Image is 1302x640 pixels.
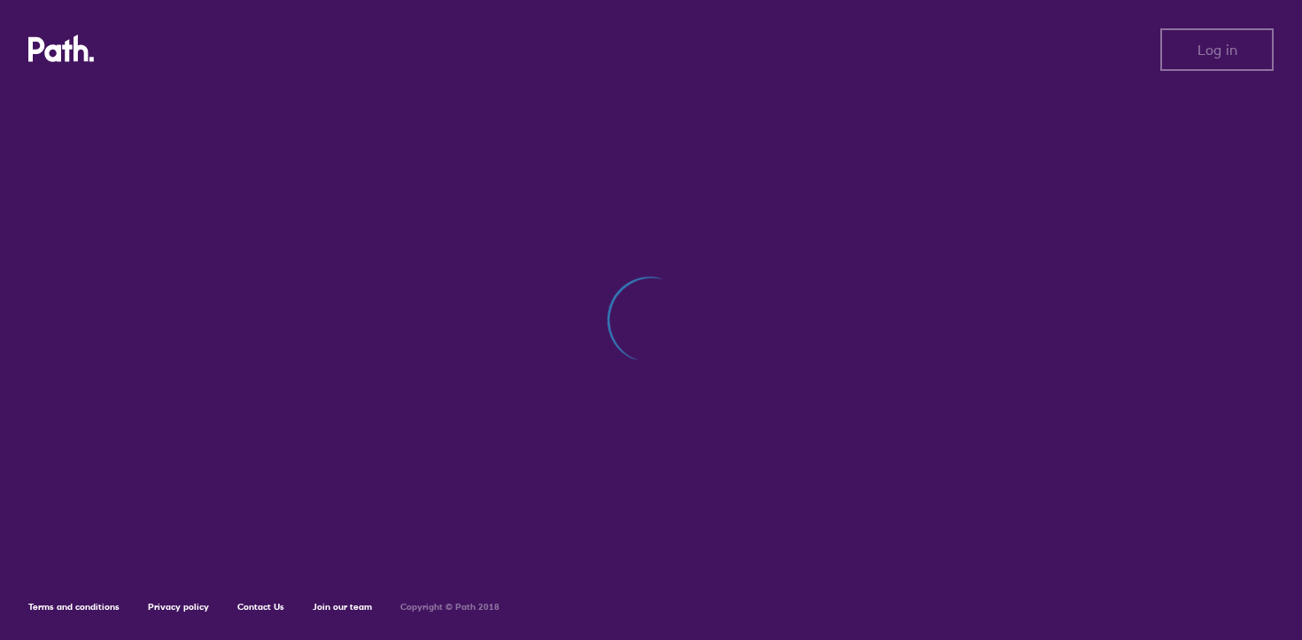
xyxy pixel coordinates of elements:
a: Contact Us [237,601,284,613]
a: Terms and conditions [28,601,120,613]
h6: Copyright © Path 2018 [400,602,500,613]
a: Privacy policy [148,601,209,613]
button: Log in [1160,28,1274,71]
span: Log in [1197,42,1237,58]
a: Join our team [313,601,372,613]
